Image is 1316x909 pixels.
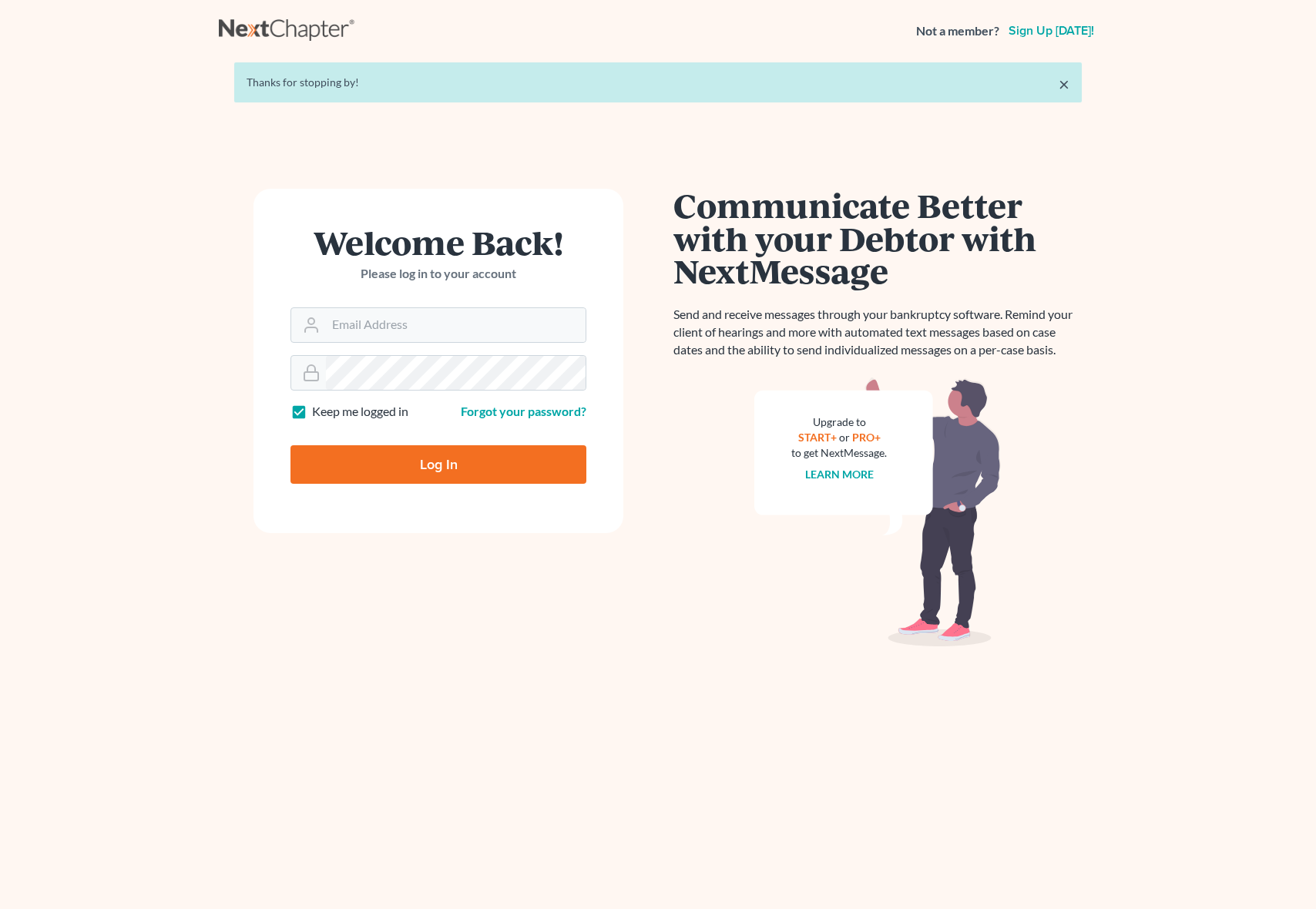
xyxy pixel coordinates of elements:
[326,308,586,342] input: Email Address
[673,306,1082,359] p: Send and receive messages through your bankruptcy software. Remind your client of hearings and mo...
[839,431,850,444] span: or
[791,414,887,430] div: Upgrade to
[290,265,586,283] p: Please log in to your account
[754,377,1001,647] img: nextmessage_bg-59042aed3d76b12b5cd301f8e5b87938c9018125f34e5fa2b7a6b67550977c72.svg
[791,445,887,461] div: to get NextMessage.
[1005,25,1097,37] a: Sign up [DATE]!
[673,189,1082,287] h1: Communicate Better with your Debtor with NextMessage
[247,75,1069,90] div: Thanks for stopping by!
[852,431,881,444] a: PRO+
[805,468,874,481] a: Learn more
[1059,75,1069,93] a: ×
[290,226,586,259] h1: Welcome Back!
[461,404,586,418] a: Forgot your password?
[798,431,837,444] a: START+
[312,403,408,421] label: Keep me logged in
[916,22,999,40] strong: Not a member?
[290,445,586,484] input: Log In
